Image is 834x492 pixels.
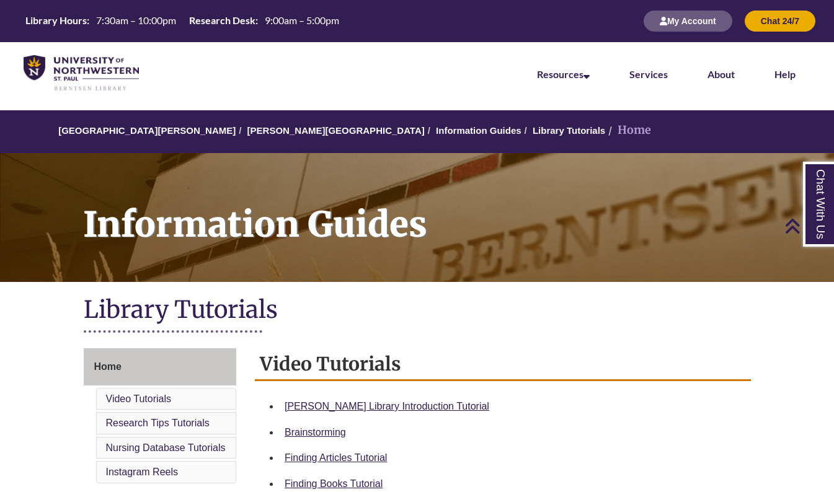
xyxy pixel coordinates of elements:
[708,68,735,80] a: About
[285,452,387,463] a: Finding Articles Tutorial
[106,393,172,404] a: Video Tutorials
[285,478,383,489] a: Finding Books Tutorial
[69,153,834,266] h1: Information Guides
[106,442,226,453] a: Nursing Database Tutorials
[94,361,122,372] span: Home
[537,68,590,80] a: Resources
[533,125,605,136] a: Library Tutorials
[106,418,210,428] a: Research Tips Tutorials
[285,401,489,411] a: [PERSON_NAME] Library Introduction Tutorial
[644,15,732,26] a: My Account
[644,11,732,32] button: My Account
[96,14,176,26] span: 7:30am – 10:00pm
[247,125,425,136] a: [PERSON_NAME][GEOGRAPHIC_DATA]
[784,217,831,234] a: Back to Top
[24,55,139,92] img: UNWSP Library Logo
[184,14,260,27] th: Research Desk:
[84,294,751,327] h1: Library Tutorials
[84,348,237,385] a: Home
[106,467,179,477] a: Instagram Reels
[605,121,651,139] li: Home
[745,11,815,32] button: Chat 24/7
[20,14,91,27] th: Library Hours:
[265,14,339,26] span: 9:00am – 5:00pm
[58,125,236,136] a: [GEOGRAPHIC_DATA][PERSON_NAME]
[84,348,237,486] div: Guide Page Menu
[774,68,796,80] a: Help
[20,14,344,29] a: Hours Today
[20,14,344,27] table: Hours Today
[629,68,668,80] a: Services
[285,427,346,437] a: Brainstorming
[436,125,521,136] a: Information Guides
[255,348,751,381] h2: Video Tutorials
[745,15,815,26] a: Chat 24/7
